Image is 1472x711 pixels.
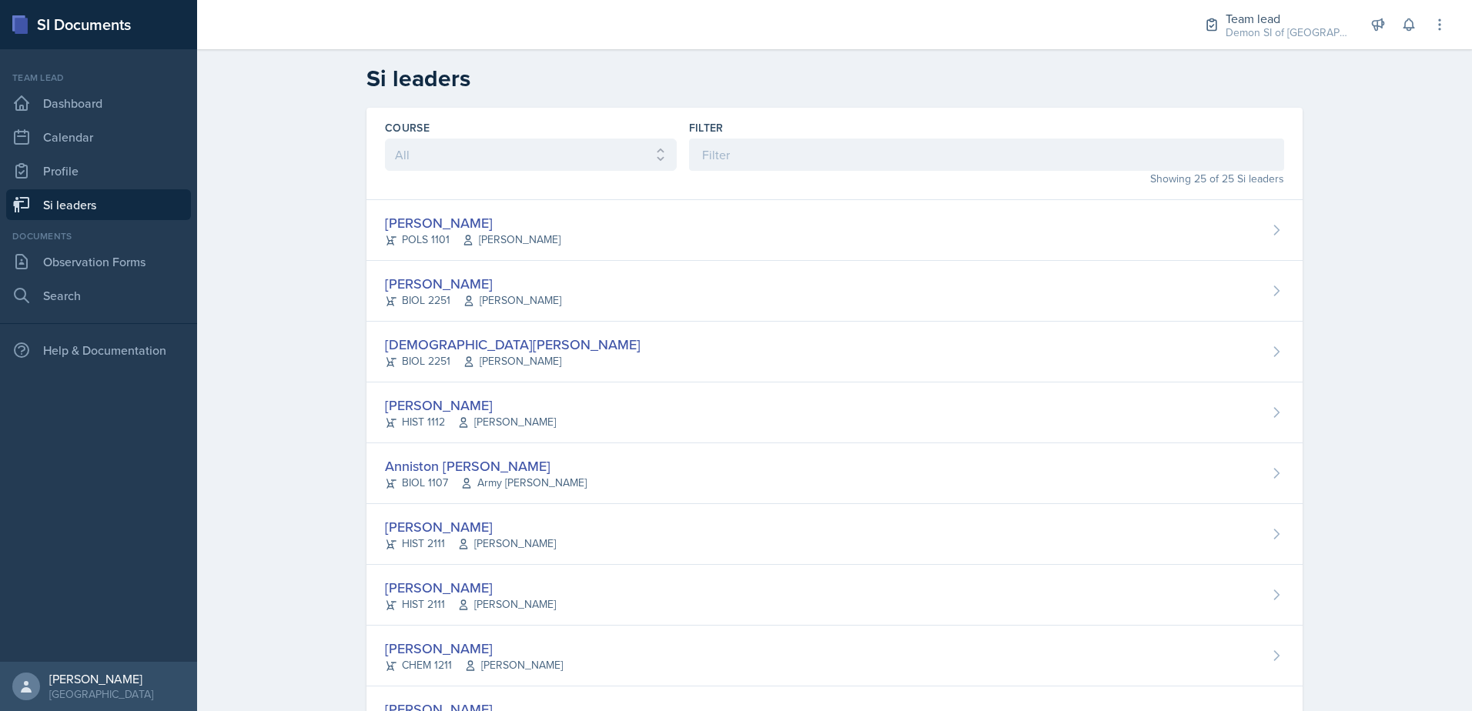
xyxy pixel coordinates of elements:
div: Anniston [PERSON_NAME] [385,456,587,476]
div: [PERSON_NAME] [385,577,556,598]
div: BIOL 2251 [385,353,641,369]
div: CHEM 1211 [385,657,563,673]
span: [PERSON_NAME] [462,232,560,248]
a: [PERSON_NAME] POLS 1101[PERSON_NAME] [366,200,1303,261]
a: Search [6,280,191,311]
h2: Si leaders [366,65,1303,92]
a: [PERSON_NAME] BIOL 2251[PERSON_NAME] [366,261,1303,322]
a: [PERSON_NAME] CHEM 1211[PERSON_NAME] [366,626,1303,686]
div: [PERSON_NAME] [385,395,556,416]
div: [PERSON_NAME] [385,212,560,233]
span: Army [PERSON_NAME] [460,475,587,491]
div: BIOL 1107 [385,475,587,491]
div: [PERSON_NAME] [385,516,556,537]
a: Si leaders [6,189,191,220]
div: HIST 2111 [385,536,556,552]
div: Showing 25 of 25 Si leaders [689,171,1284,187]
div: HIST 2111 [385,596,556,613]
a: Anniston [PERSON_NAME] BIOL 1107Army [PERSON_NAME] [366,443,1303,504]
a: Profile [6,155,191,186]
div: [DEMOGRAPHIC_DATA][PERSON_NAME] [385,334,641,355]
a: [DEMOGRAPHIC_DATA][PERSON_NAME] BIOL 2251[PERSON_NAME] [366,322,1303,382]
a: Observation Forms [6,246,191,277]
a: [PERSON_NAME] HIST 2111[PERSON_NAME] [366,565,1303,626]
div: Demon SI of [GEOGRAPHIC_DATA] / Fall 2025 [1226,25,1349,41]
label: Filter [689,120,724,135]
span: [PERSON_NAME] [463,292,561,309]
div: Team lead [1226,9,1349,28]
div: Documents [6,229,191,243]
div: [PERSON_NAME] [385,273,561,294]
input: Filter [689,139,1284,171]
span: [PERSON_NAME] [457,536,556,552]
div: [PERSON_NAME] [385,638,563,659]
span: [PERSON_NAME] [457,596,556,613]
span: [PERSON_NAME] [463,353,561,369]
a: Dashboard [6,88,191,118]
span: [PERSON_NAME] [464,657,563,673]
div: [PERSON_NAME] [49,671,153,686]
div: POLS 1101 [385,232,560,248]
a: [PERSON_NAME] HIST 2111[PERSON_NAME] [366,504,1303,565]
a: [PERSON_NAME] HIST 1112[PERSON_NAME] [366,382,1303,443]
a: Calendar [6,122,191,152]
div: [GEOGRAPHIC_DATA] [49,686,153,702]
span: [PERSON_NAME] [457,414,556,430]
div: HIST 1112 [385,414,556,430]
div: BIOL 2251 [385,292,561,309]
div: Team lead [6,71,191,85]
label: Course [385,120,430,135]
div: Help & Documentation [6,335,191,366]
